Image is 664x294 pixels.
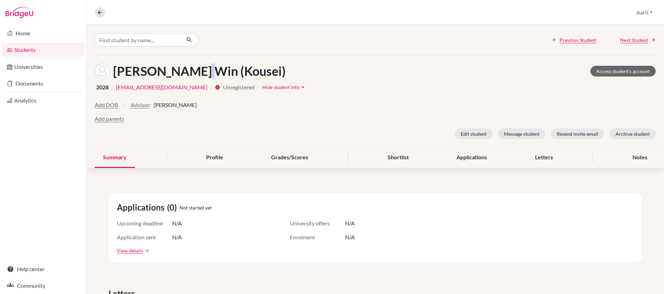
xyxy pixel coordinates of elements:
[198,148,231,168] div: Profile
[123,101,125,115] span: |
[6,7,33,18] img: Bridge-U
[117,247,143,254] a: View details
[223,83,255,91] span: Unregistered
[154,101,197,109] span: [PERSON_NAME]
[624,148,656,168] div: Notes
[172,233,182,241] span: N/A
[379,148,417,168] div: Shortlist
[560,36,596,44] span: Previous Student
[345,219,355,228] span: N/A
[610,128,656,139] button: Archive student
[215,84,220,90] i: info
[527,148,561,168] div: Letters
[498,128,545,139] button: Message student
[290,219,345,228] span: University offers
[172,219,182,228] span: N/A
[1,26,85,40] a: Home
[117,233,172,241] span: Application sent
[210,83,212,91] span: |
[552,36,596,44] a: Previous Student
[263,148,316,168] div: Grades/Scores
[262,82,307,92] button: Hide student infoarrow_drop_up
[167,201,179,214] span: (0)
[1,60,85,74] a: Universities
[95,33,181,46] input: Find student by name...
[633,6,656,19] button: Aarti
[116,83,207,91] a: [EMAIL_ADDRESS][DOMAIN_NAME]
[262,84,299,90] span: Hide student info
[620,36,648,44] span: Next Student
[620,36,656,44] a: Next Student
[455,128,492,139] button: Edit student
[299,83,306,90] i: arrow_drop_up
[290,233,345,241] span: Enrolment
[1,262,85,276] a: Help center
[590,66,656,77] a: Access student's account
[95,101,118,109] button: Add DOB
[95,115,124,123] button: Add parents
[179,204,212,211] span: Not started yet
[111,83,113,91] span: |
[149,101,151,109] span: :
[143,248,149,253] a: arrow_forward
[113,64,286,79] h1: [PERSON_NAME] Win (Kousei)
[95,148,135,168] div: Summary
[1,279,85,293] a: Community
[117,201,167,214] span: Applications
[257,83,259,91] span: |
[96,83,109,91] span: 2028
[1,43,85,57] a: Students
[345,233,355,241] span: N/A
[95,63,110,79] img: Zaw Win (Kousei) Aung's avatar
[131,101,149,109] button: Advisor
[117,219,172,228] span: Upcoming deadline
[448,148,495,168] div: Applications
[1,93,85,107] a: Analytics
[1,77,85,90] a: Documents
[551,128,604,139] button: Resend invite email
